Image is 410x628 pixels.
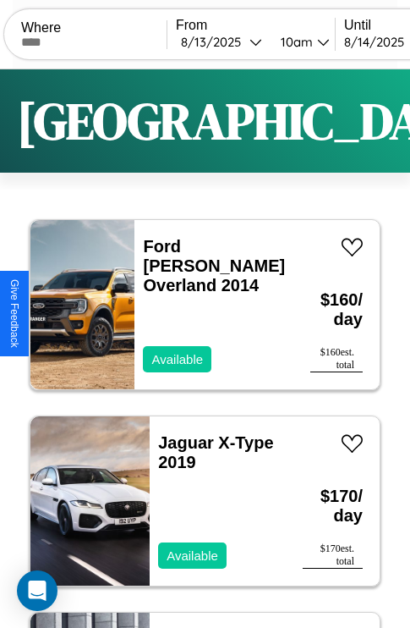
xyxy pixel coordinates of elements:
[176,33,267,51] button: 8/13/2025
[17,570,57,611] div: Open Intercom Messenger
[272,34,317,50] div: 10am
[158,433,273,471] a: Jaguar X-Type 2019
[303,470,363,543] h3: $ 170 / day
[167,544,218,567] p: Available
[8,279,20,348] div: Give Feedback
[303,543,363,569] div: $ 170 est. total
[310,273,363,346] h3: $ 160 / day
[21,20,167,36] label: Where
[267,33,335,51] button: 10am
[310,346,363,372] div: $ 160 est. total
[181,34,249,50] div: 8 / 13 / 2025
[151,348,203,371] p: Available
[176,18,335,33] label: From
[143,237,285,295] a: Ford [PERSON_NAME] Overland 2014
